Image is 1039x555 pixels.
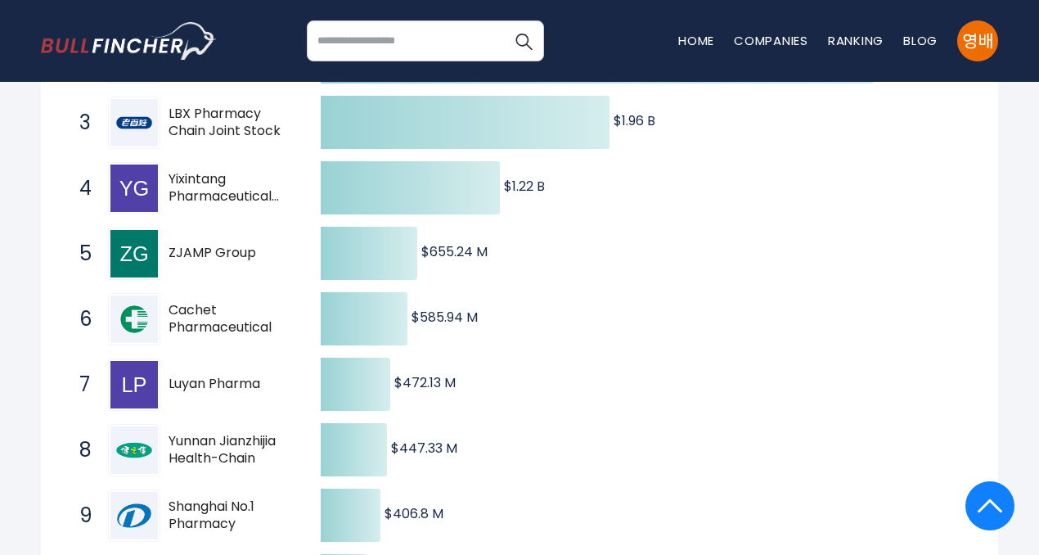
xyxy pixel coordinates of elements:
img: Shanghai No.1 Pharmacy [110,492,158,539]
a: Companies [734,32,808,49]
a: Blog [903,32,938,49]
img: Luyan Pharma [110,361,158,408]
a: Go to homepage [41,22,217,60]
span: 3 [71,109,88,137]
img: Cachet Pharmaceutical [110,296,158,343]
span: 4 [71,174,88,202]
text: $447.33 M [391,439,457,458]
img: Yixintang Pharmaceutical Group [110,165,158,212]
a: Ranking [828,32,884,49]
span: LBX Pharmacy Chain Joint Stock [169,106,292,140]
span: 9 [71,502,88,530]
img: Yunnan Jianzhijia Health-Chain [110,426,158,474]
span: Luyan Pharma [169,376,292,393]
text: $1.96 B [614,111,655,130]
text: $406.8 M [385,504,443,523]
span: Cachet Pharmaceutical [169,302,292,336]
text: $655.24 M [421,242,488,261]
span: ZJAMP Group [169,245,292,262]
img: bullfincher logo [41,22,217,60]
img: LBX Pharmacy Chain Joint Stock [110,99,158,147]
button: Search [503,20,544,61]
a: Home [678,32,714,49]
text: $472.13 M [394,373,456,392]
span: 6 [71,305,88,333]
span: Yunnan Jianzhijia Health-Chain [169,433,292,467]
span: Yixintang Pharmaceutical Group [169,171,292,205]
span: 7 [71,371,88,399]
img: ZJAMP Group [110,230,158,277]
span: Shanghai No.1 Pharmacy [169,499,292,533]
span: 5 [71,240,88,268]
text: $585.94 M [412,308,478,327]
text: $1.22 B [504,177,545,196]
span: 8 [71,436,88,464]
